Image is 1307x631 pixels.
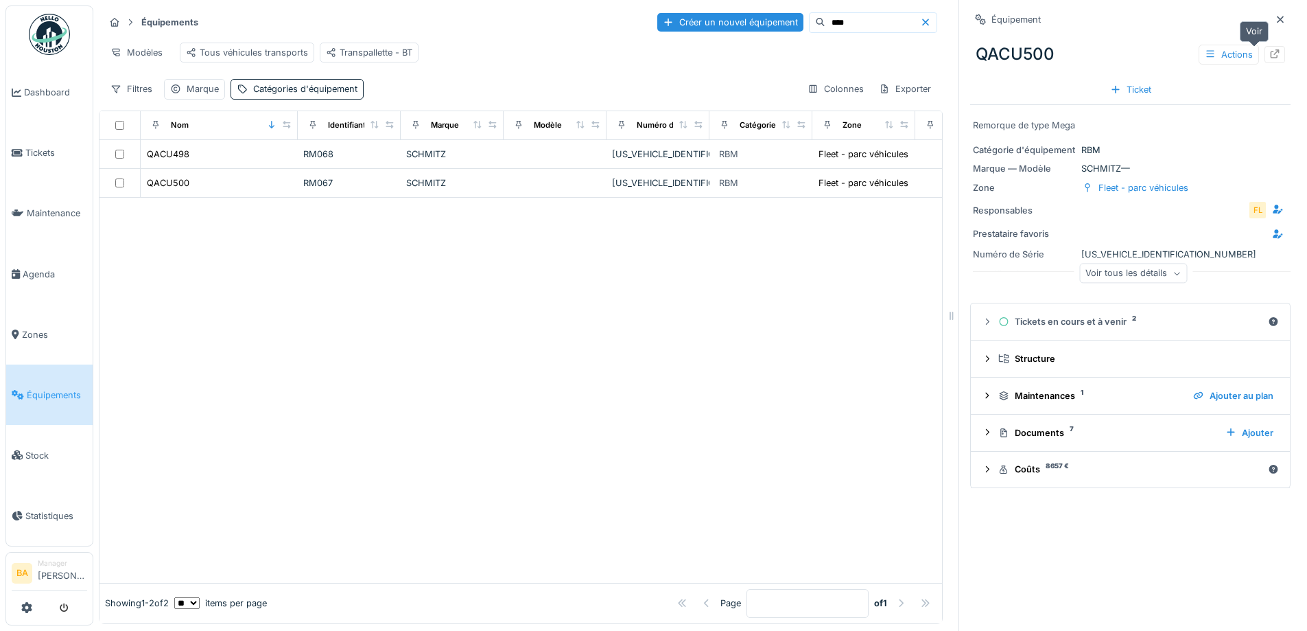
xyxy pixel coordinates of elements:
a: Dashboard [6,62,93,123]
div: Zone [843,119,862,131]
span: Dashboard [24,86,87,99]
summary: Documents7Ajouter [976,420,1284,446]
div: Responsables [973,204,1076,217]
div: Showing 1 - 2 of 2 [105,597,169,610]
div: Marque — Modèle [973,162,1076,175]
div: Actions [1199,45,1259,65]
summary: Structure [976,346,1284,371]
div: Coûts [998,463,1262,476]
div: Marque [431,119,459,131]
span: Tickets [25,146,87,159]
li: BA [12,563,32,584]
div: Nom [171,119,189,131]
div: Ajouter [1220,424,1279,442]
div: Catégories d'équipement [740,119,835,131]
div: Transpallette - BT [326,46,412,59]
div: Numéro de Série [973,248,1076,261]
div: Équipement [991,13,1041,26]
div: Maintenances [998,389,1182,402]
div: Zone [973,181,1076,194]
div: QACU498 [147,148,189,161]
div: items per page [174,597,267,610]
a: Zones [6,304,93,365]
div: FL [1248,200,1267,220]
summary: Tickets en cours et à venir2 [976,309,1284,334]
a: Maintenance [6,183,93,244]
div: SCHMITZ [406,176,498,190]
div: QACU500 [147,176,189,190]
div: Identifiant interne [328,119,395,131]
span: Agenda [23,268,87,281]
div: RM068 [303,148,395,161]
div: Filtres [104,79,158,99]
span: Stock [25,449,87,462]
div: SCHMITZ — [973,162,1288,175]
a: Tickets [6,123,93,183]
div: Colonnes [801,79,870,99]
div: Fleet - parc véhicules [1098,181,1188,194]
span: Maintenance [27,207,87,220]
div: Exporter [873,79,937,99]
div: RBM [719,148,738,161]
div: Voir [1240,21,1269,41]
div: Ajouter au plan [1188,387,1279,405]
div: Catégories d'équipement [253,82,357,95]
div: SCHMITZ [406,148,498,161]
div: Modèles [104,43,169,62]
img: Badge_color-CXgf-gQk.svg [29,14,70,55]
div: [US_VEHICLE_IDENTIFICATION_NUMBER] [612,148,704,161]
strong: of 1 [874,597,887,610]
div: Créer un nouvel équipement [657,13,803,32]
summary: Coûts8657 € [976,457,1284,483]
li: [PERSON_NAME] [38,558,87,588]
div: RM067 [303,176,395,190]
div: Tous véhicules transports [186,46,308,59]
div: Structure [998,352,1273,365]
a: BA Manager[PERSON_NAME] [12,558,87,591]
a: Agenda [6,244,93,304]
div: Fleet - parc véhicules [819,176,908,190]
div: Documents [998,426,1214,439]
a: Équipements [6,365,93,425]
strong: Équipements [136,16,204,29]
div: [US_VEHICLE_IDENTIFICATION_NUMBER] [612,176,704,190]
div: [US_VEHICLE_IDENTIFICATION_NUMBER] [973,248,1288,261]
span: Statistiques [25,509,87,523]
div: Marque [187,82,219,95]
div: Ticket [1105,80,1157,99]
a: Stock [6,425,93,485]
div: Remorque de type Mega [973,119,1288,132]
div: Voir tous les détails [1079,264,1187,284]
div: Catégorie d'équipement [973,144,1076,157]
div: Prestataire favoris [973,227,1076,240]
div: Fleet - parc véhicules [819,148,908,161]
div: Page [720,597,741,610]
div: Tickets en cours et à venir [998,315,1262,328]
div: Modèle [534,119,562,131]
summary: Maintenances1Ajouter au plan [976,383,1284,409]
div: Manager [38,558,87,569]
span: Zones [22,328,87,341]
a: Statistiques [6,485,93,546]
div: RBM [973,144,1288,157]
div: RBM [719,176,738,190]
span: Équipements [27,389,87,402]
div: Numéro de Série [637,119,700,131]
div: QACU500 [970,36,1291,72]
